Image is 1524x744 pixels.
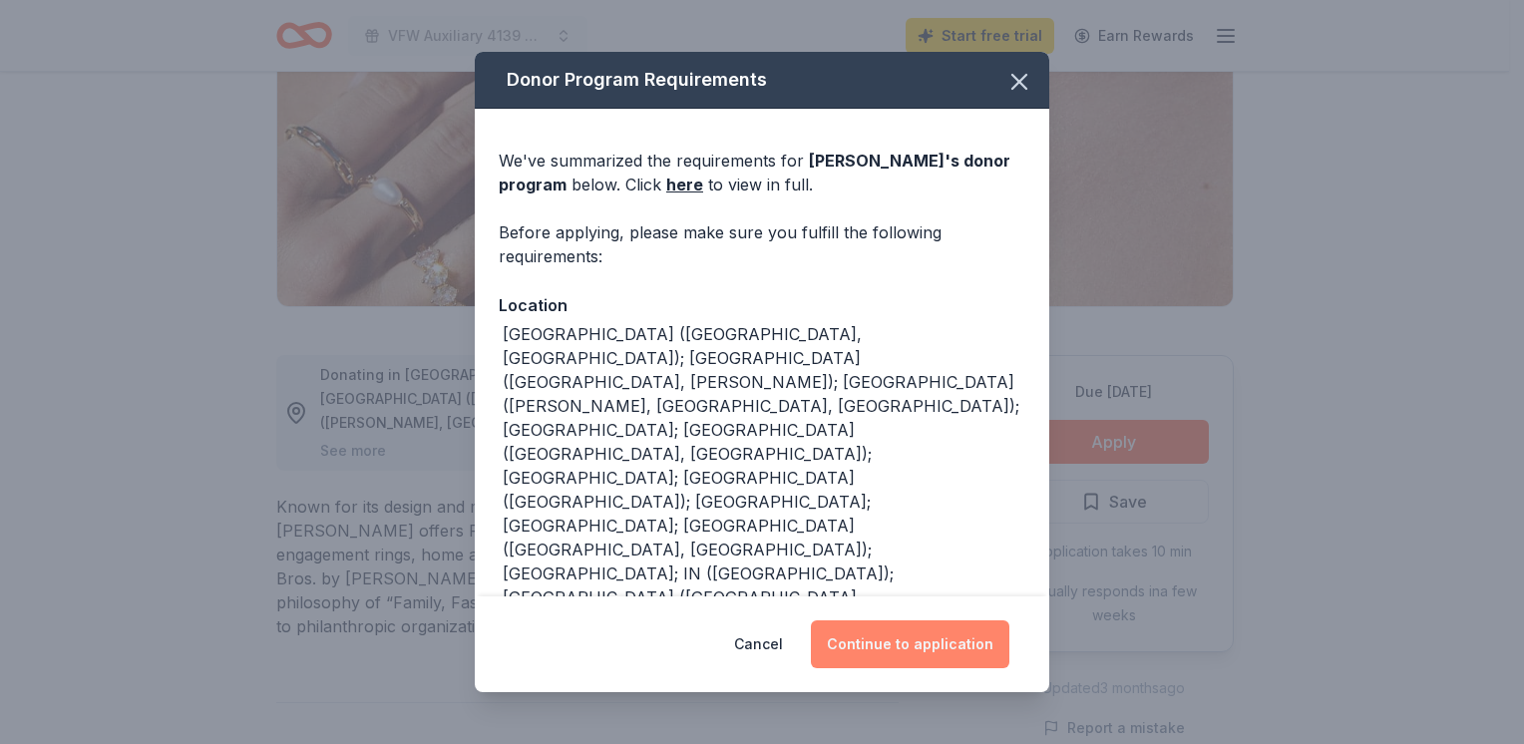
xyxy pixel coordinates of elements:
[475,52,1049,109] div: Donor Program Requirements
[666,173,703,196] a: here
[734,620,783,668] button: Cancel
[499,292,1025,318] div: Location
[811,620,1009,668] button: Continue to application
[499,149,1025,196] div: We've summarized the requirements for below. Click to view in full.
[499,220,1025,268] div: Before applying, please make sure you fulfill the following requirements:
